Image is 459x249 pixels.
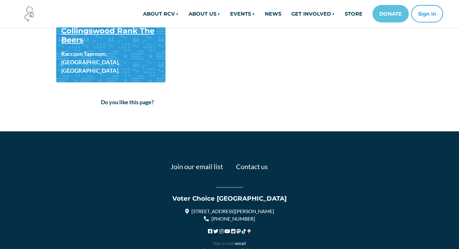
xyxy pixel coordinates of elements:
a: ABOUT RCV [138,7,184,20]
a: Join our email list [170,162,223,171]
img: Linktree [247,229,251,234]
iframe: fb:like Facebook Social Plugin [101,110,195,116]
a: Contact us [236,162,268,171]
a: STORE [340,7,368,20]
a: GET INVOLVED [286,7,340,20]
button: Sign in or sign up [411,5,443,22]
iframe: X Post Button [195,108,215,114]
a: [PHONE_NUMBER] [204,216,255,222]
strong: Do you like this page? [101,99,154,105]
a: EVENTS [225,7,260,20]
b: Raccoon Taproom, [GEOGRAPHIC_DATA], [GEOGRAPHIC_DATA] [61,50,160,75]
a: email [235,241,246,246]
nav: Main navigation [96,5,443,22]
img: Voter Choice NJ [21,5,38,22]
div: Sign in with [56,240,403,247]
a: DONATE [373,5,409,22]
a: Collingswood Rank The Beers [61,26,155,44]
h5: Voter Choice [GEOGRAPHIC_DATA] [56,195,403,203]
a: NEWS [260,7,286,20]
a: ABOUT US [184,7,225,20]
div: [STREET_ADDRESS][PERSON_NAME] [56,207,403,215]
